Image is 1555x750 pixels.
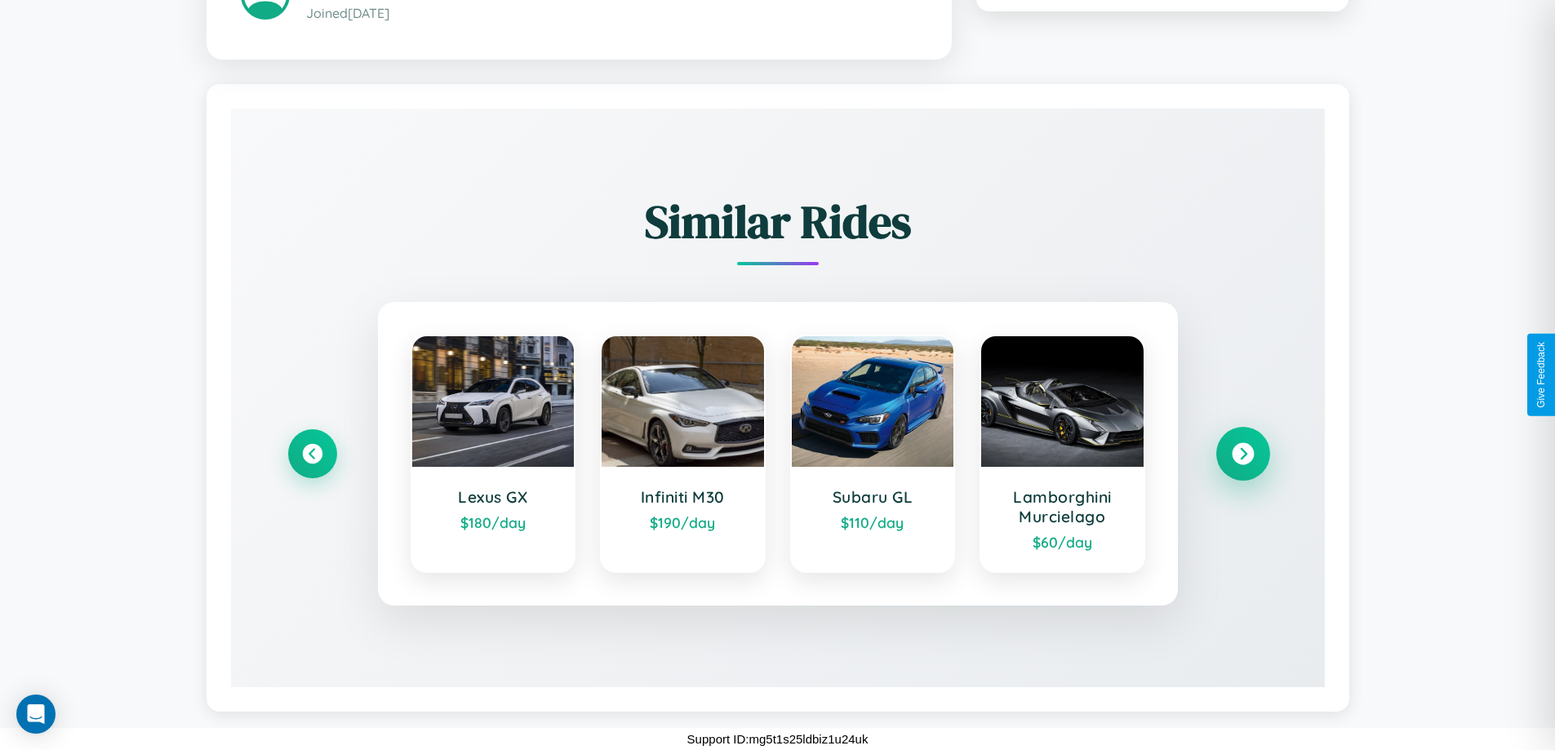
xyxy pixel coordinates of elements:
[808,487,938,507] h3: Subaru GL
[790,335,956,573] a: Subaru GL$110/day
[1535,342,1547,408] div: Give Feedback
[429,487,558,507] h3: Lexus GX
[687,728,869,750] p: Support ID: mg5t1s25ldbiz1u24uk
[429,513,558,531] div: $ 180 /day
[618,513,748,531] div: $ 190 /day
[980,335,1145,573] a: Lamborghini Murcielago$60/day
[600,335,766,573] a: Infiniti M30$190/day
[411,335,576,573] a: Lexus GX$180/day
[997,487,1127,526] h3: Lamborghini Murcielago
[808,513,938,531] div: $ 110 /day
[306,2,917,25] p: Joined [DATE]
[16,695,56,734] div: Open Intercom Messenger
[997,533,1127,551] div: $ 60 /day
[288,190,1268,253] h2: Similar Rides
[618,487,748,507] h3: Infiniti M30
